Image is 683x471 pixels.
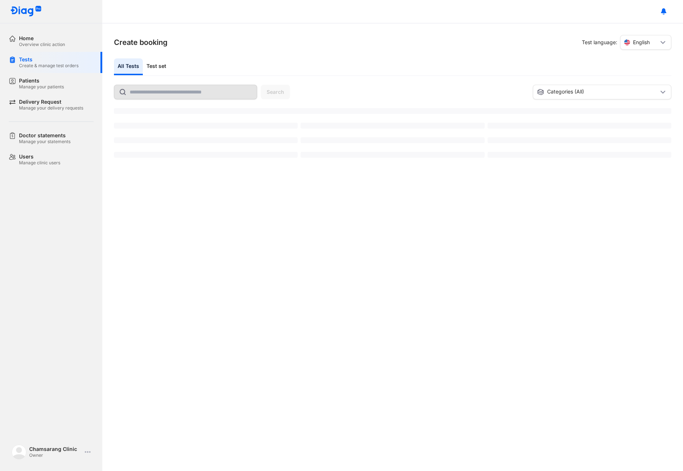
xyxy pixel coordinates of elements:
div: Chamsarang Clinic [29,446,82,452]
h3: Create booking [114,37,168,47]
span: ‌ [488,137,671,143]
span: ‌ [301,152,484,158]
span: ‌ [114,123,298,129]
div: Doctor statements [19,132,70,139]
span: ‌ [488,123,671,129]
img: logo [12,445,26,459]
div: Manage your delivery requests [19,105,83,111]
span: ‌ [114,137,298,143]
div: Test language: [582,35,671,50]
span: ‌ [114,152,298,158]
div: Create & manage test orders [19,63,79,69]
button: Search [261,85,290,99]
div: Owner [29,452,82,458]
div: Tests [19,56,79,63]
div: All Tests [114,58,143,75]
span: ‌ [301,123,484,129]
div: Users [19,153,60,160]
div: Manage your statements [19,139,70,145]
span: ‌ [488,152,671,158]
img: logo [10,6,42,17]
div: Test set [143,58,170,75]
div: Manage clinic users [19,160,60,166]
div: Patients [19,77,64,84]
div: Manage your patients [19,84,64,90]
span: ‌ [114,108,671,114]
div: Delivery Request [19,99,83,105]
div: Overview clinic action [19,42,65,47]
div: Home [19,35,65,42]
span: ‌ [301,137,484,143]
